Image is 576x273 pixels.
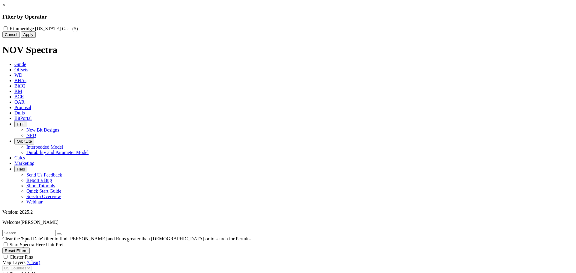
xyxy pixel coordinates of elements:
span: Calcs [14,155,25,160]
span: BCR [14,94,24,99]
span: Dulls [14,110,25,115]
h3: Filter by Operator [2,13,574,20]
button: Reset Filters [2,248,30,254]
span: Map Layers [2,260,25,265]
h1: NOV Spectra [2,44,574,55]
button: Apply [21,31,36,38]
span: Guide [14,62,26,67]
p: Welcome [2,220,574,225]
span: KM [14,89,22,94]
span: WD [14,73,22,78]
a: Quick Start Guide [26,188,61,194]
a: Short Tutorials [26,183,55,188]
a: Spectra Overview [26,194,61,199]
span: BHAs [14,78,26,83]
button: Cancel [2,31,20,38]
span: Cluster Pins [10,254,33,260]
span: Offsets [14,67,28,72]
a: Send Us Feedback [26,172,62,177]
a: Durability and Parameter Model [26,150,89,155]
input: Search [2,230,55,236]
span: OAR [14,99,25,105]
span: Start Spectra Here [10,242,45,247]
span: FTT [17,122,24,126]
span: BitPortal [14,116,32,121]
a: NPD [26,133,36,138]
span: OrbitLite [17,139,32,144]
a: (Clear) [27,260,40,265]
label: Kimmeridge [US_STATE] Gas [10,26,78,31]
a: New Bit Designs [26,127,59,132]
span: Marketing [14,161,34,166]
a: × [2,2,5,7]
span: Unit Pref [46,242,64,247]
a: Interbedded Model [26,144,63,150]
a: Report a Bug [26,178,52,183]
span: - (5) [70,26,78,31]
span: BitIQ [14,83,25,88]
div: Version: 2025.2 [2,209,574,215]
span: Clear the 'Spud Date' filter to find [PERSON_NAME] and Runs greater than [DEMOGRAPHIC_DATA] or to... [2,236,252,241]
span: Proposal [14,105,31,110]
span: [PERSON_NAME] [20,220,58,225]
a: Webinar [26,199,43,204]
span: Help [17,167,25,171]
